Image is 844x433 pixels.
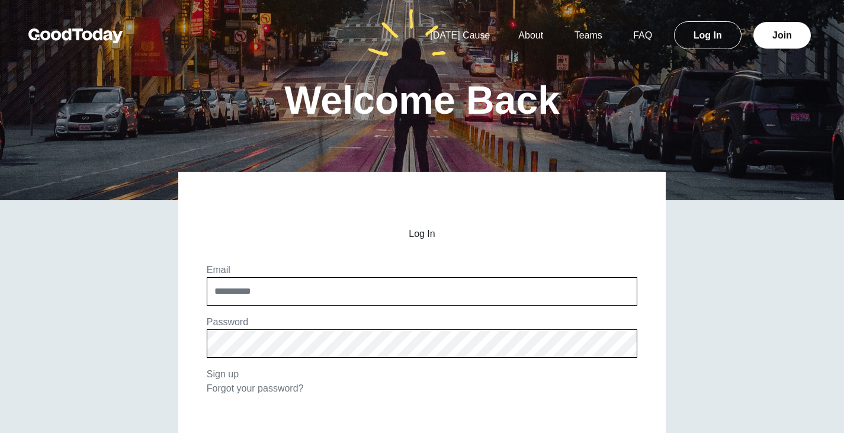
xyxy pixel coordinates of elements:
a: Teams [560,30,617,40]
img: GoodToday [28,28,123,43]
a: About [504,30,557,40]
a: Join [753,22,811,49]
h2: Log In [207,229,637,239]
a: Log In [674,21,742,49]
a: Sign up [207,369,239,379]
h1: Welcome Back [284,81,560,120]
label: Password [207,317,248,327]
a: FAQ [619,30,666,40]
label: Email [207,265,230,275]
a: [DATE] Cause [416,30,504,40]
a: Forgot your password? [207,383,304,393]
